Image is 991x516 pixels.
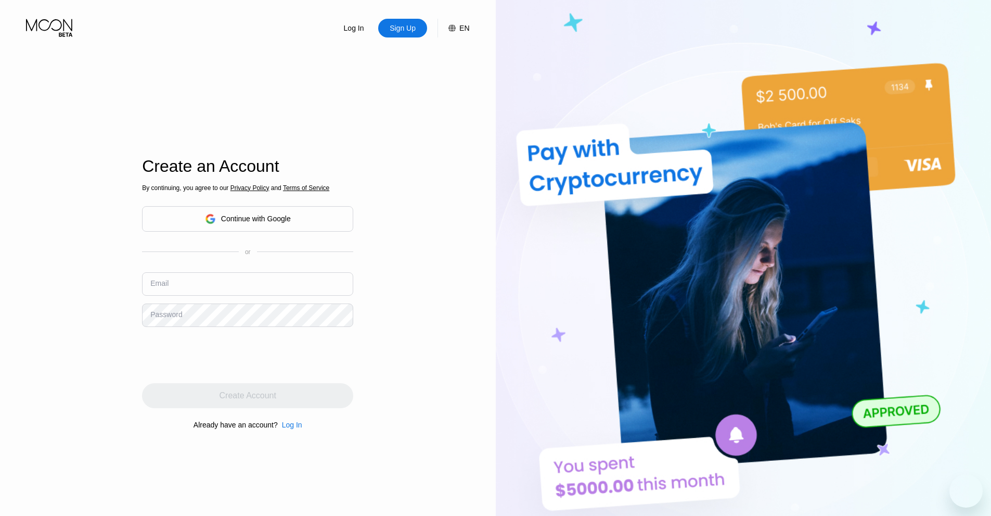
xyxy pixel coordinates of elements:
[329,19,378,37] div: Log In
[459,24,469,32] div: EN
[389,23,417,33] div: Sign Up
[142,206,353,232] div: Continue with Google
[282,421,302,429] div: Log In
[283,184,329,192] span: Terms of Service
[142,335,300,375] iframe: reCAPTCHA
[150,279,169,287] div: Email
[949,474,983,508] iframe: Button to launch messaging window
[230,184,269,192] span: Privacy Policy
[194,421,278,429] div: Already have an account?
[142,184,353,192] div: By continuing, you agree to our
[269,184,283,192] span: and
[278,421,302,429] div: Log In
[142,157,353,176] div: Create an Account
[437,19,469,37] div: EN
[150,310,182,319] div: Password
[343,23,365,33] div: Log In
[221,215,291,223] div: Continue with Google
[378,19,427,37] div: Sign Up
[245,248,251,256] div: or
